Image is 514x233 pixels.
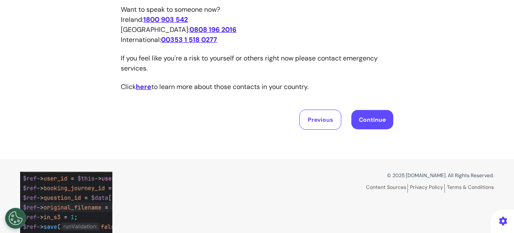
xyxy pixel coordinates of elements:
div: International: [121,35,393,45]
a: 0808 196 2016 [190,25,236,34]
p: Want to speak to someone now? [121,5,393,15]
p: © 2025 [DOMAIN_NAME]. All Rights Reserved. [263,172,494,179]
p: If you feel like you're a risk to yourself or others right now please contact emergency services. [121,53,393,73]
a: Content Sources [366,184,408,193]
div: Ireland: [121,15,393,25]
button: Continue [351,110,393,129]
a: Privacy Policy [410,184,445,193]
a: 00353 1 518 0277 [161,35,217,44]
a: Terms & Conditions [447,184,494,191]
button: Previous [299,110,341,130]
div: [GEOGRAPHIC_DATA]: [121,25,393,35]
a: here [136,82,151,91]
p: Click to learn more about those contacts in your country. [121,82,393,92]
a: 1800 903 542 [143,15,188,24]
button: Open Preferences [5,208,26,229]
